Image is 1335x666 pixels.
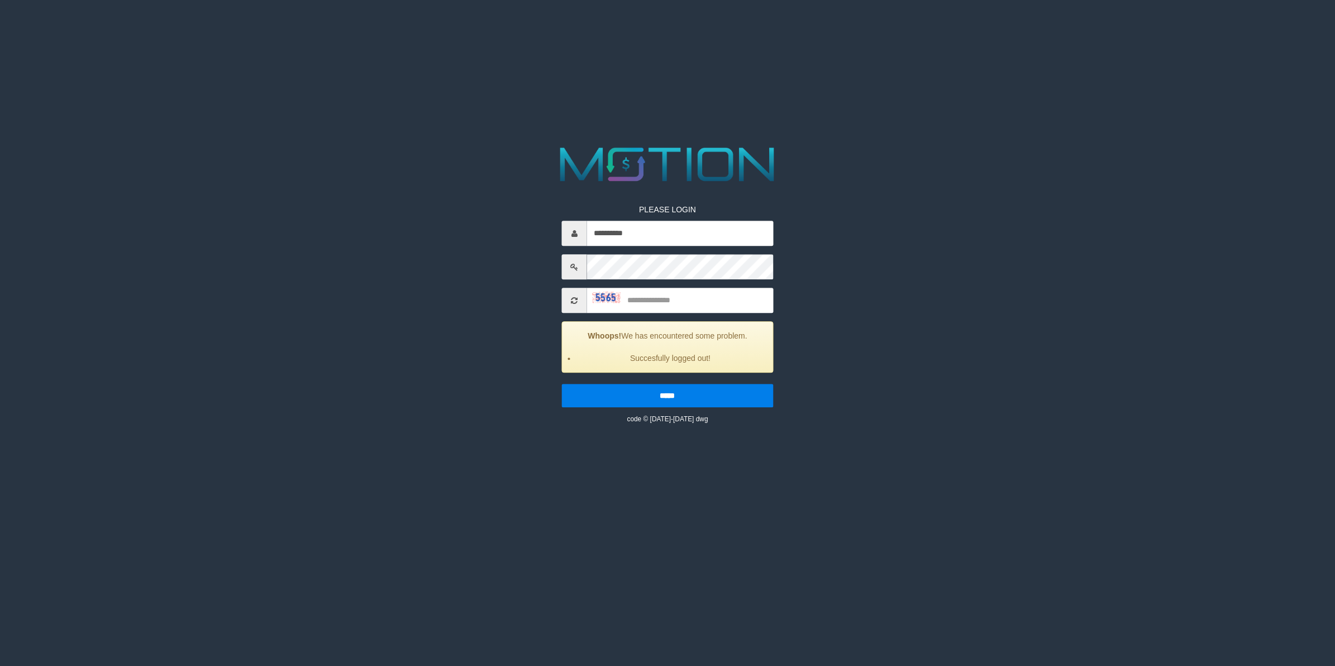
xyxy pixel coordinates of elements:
p: PLEASE LOGIN [562,204,773,216]
img: captcha [593,292,621,303]
small: code © [DATE]-[DATE] dwg [627,416,708,424]
div: We has encountered some problem. [562,322,773,373]
img: MOTION_logo.png [551,141,784,187]
strong: Whoops! [588,332,621,341]
li: Succesfully logged out! [576,353,764,364]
